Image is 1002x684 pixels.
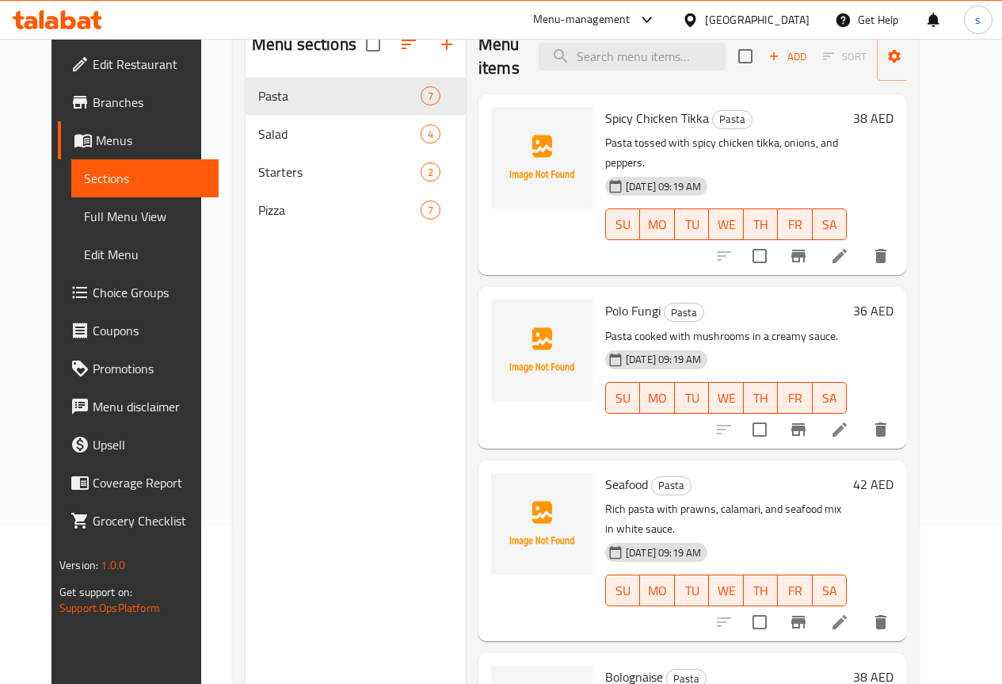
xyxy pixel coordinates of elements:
button: SA [813,208,847,240]
span: 1.0.0 [101,555,125,575]
a: Choice Groups [58,273,219,311]
button: SU [605,208,640,240]
div: Pasta [651,476,691,495]
div: [GEOGRAPHIC_DATA] [705,11,810,29]
span: Coverage Report [93,473,206,492]
span: Add [766,48,809,66]
img: Polo Fungi [491,300,592,401]
button: FR [778,208,812,240]
p: Pasta cooked with mushrooms in a creamy sauce. [605,327,847,346]
a: Support.OpsPlatform [59,598,160,618]
button: FR [778,575,812,606]
span: WE [715,213,737,236]
button: Add [762,44,813,69]
span: 4 [421,127,440,142]
div: items [421,124,440,143]
span: SU [612,387,634,410]
span: SA [819,213,840,236]
h2: Menu items [478,32,520,80]
span: [DATE] 09:19 AM [619,352,707,367]
button: delete [862,237,900,275]
span: Version: [59,555,98,575]
span: FR [784,579,806,602]
button: MO [640,575,674,606]
h6: 38 AED [853,107,893,129]
div: Pizza7 [246,191,466,229]
button: Branch-specific-item [779,603,817,641]
div: Starters2 [246,153,466,191]
span: Starters [258,162,421,182]
span: Select to update [743,239,776,273]
span: Select section first [813,44,877,69]
input: search [539,43,726,71]
button: TH [744,208,778,240]
span: Sections [84,169,206,188]
span: TU [681,387,703,410]
button: WE [709,575,743,606]
button: MO [640,382,674,414]
span: FR [784,213,806,236]
span: Edit Restaurant [93,55,206,74]
div: Pasta [712,110,752,129]
div: items [421,162,440,182]
button: FR [778,382,812,414]
span: [DATE] 09:19 AM [619,179,707,194]
button: WE [709,382,743,414]
a: Edit Restaurant [58,45,219,83]
button: SA [813,382,847,414]
span: TH [750,387,772,410]
span: Polo Fungi [605,299,661,323]
span: Seafood [605,472,648,496]
button: Branch-specific-item [779,237,817,275]
button: Branch-specific-item [779,411,817,449]
span: MO [646,387,668,410]
span: Coupons [93,321,206,340]
a: Edit menu item [830,613,849,632]
span: 7 [421,89,440,104]
div: Salad4 [246,115,466,153]
span: Select all sections [356,28,390,61]
div: Pasta7 [246,77,466,115]
nav: Menu sections [246,71,466,235]
span: Select section [729,40,762,73]
a: Menu disclaimer [58,388,219,426]
div: Menu-management [533,10,631,29]
button: Manage items [877,32,983,81]
a: Edit Menu [71,235,219,273]
span: Select to update [743,606,776,639]
button: delete [862,411,900,449]
span: SA [819,579,840,602]
a: Promotions [58,350,219,388]
span: Menu disclaimer [93,397,206,416]
span: Grocery Checklist [93,511,206,530]
a: Sections [71,159,219,197]
p: Pasta tossed with spicy chicken tikka, onions, and peppers. [605,133,847,173]
span: TU [681,213,703,236]
span: Upsell [93,435,206,454]
p: Rich pasta with prawns, calamari, and seafood mix in white sauce. [605,499,847,539]
span: [DATE] 09:19 AM [619,545,707,560]
a: Upsell [58,426,219,464]
button: SA [813,575,847,606]
span: Get support on: [59,582,132,602]
span: MO [646,579,668,602]
span: MO [646,213,668,236]
span: 2 [421,165,440,180]
span: Pasta [652,476,691,495]
span: WE [715,387,737,410]
a: Coverage Report [58,464,219,502]
span: Manage items [890,36,970,76]
span: TU [681,579,703,602]
div: Pizza [258,201,421,220]
span: WE [715,579,737,602]
div: items [421,86,440,105]
span: Edit Menu [84,245,206,264]
span: SU [612,579,634,602]
span: Full Menu View [84,207,206,226]
span: FR [784,387,806,410]
a: Coupons [58,311,219,350]
span: Salad [258,124,421,143]
img: Spicy Chicken Tikka [491,107,592,208]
